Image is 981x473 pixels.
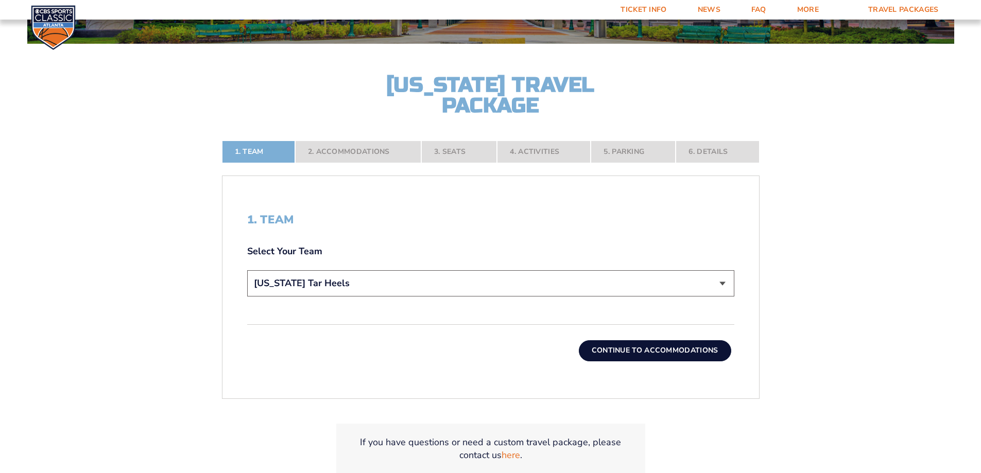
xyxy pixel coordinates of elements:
button: Continue To Accommodations [579,340,731,361]
h2: 1. Team [247,213,734,226]
h2: [US_STATE] Travel Package [377,75,604,116]
a: here [502,449,520,462]
img: CBS Sports Classic [31,5,76,50]
p: If you have questions or need a custom travel package, please contact us . [349,436,633,462]
label: Select Your Team [247,245,734,258]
